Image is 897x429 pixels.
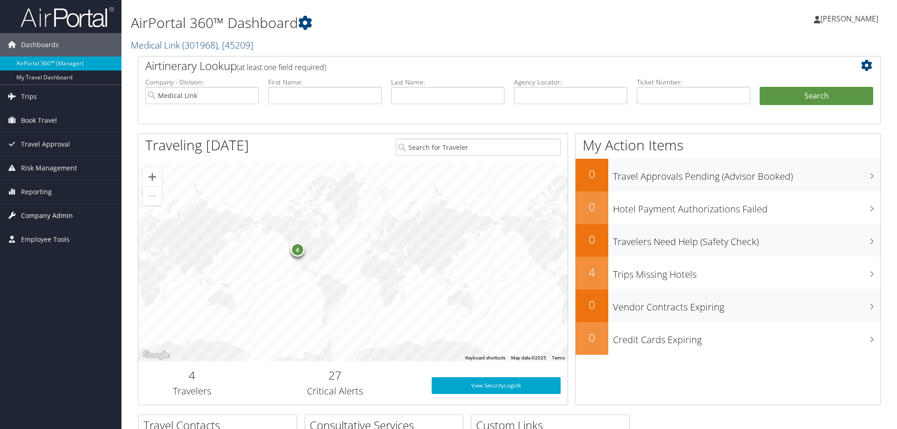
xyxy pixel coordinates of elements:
[131,39,253,51] a: Medical Link
[552,355,565,360] a: Terms (opens in new tab)
[182,39,218,51] span: ( 301968 )
[21,204,73,227] span: Company Admin
[613,296,880,314] h3: Vendor Contracts Expiring
[21,156,77,180] span: Risk Management
[145,77,259,87] label: Company - Division:
[576,166,608,182] h2: 0
[576,257,880,289] a: 4Trips Missing Hotels
[143,168,162,186] button: Zoom in
[465,355,505,361] button: Keyboard shortcuts
[253,385,418,398] h3: Critical Alerts
[237,62,326,72] span: (at least one field required)
[141,349,171,361] a: Open this area in Google Maps (opens a new window)
[432,377,561,394] a: View SecurityLogic®
[760,87,873,105] button: Search
[576,191,880,224] a: 0Hotel Payment Authorizations Failed
[145,385,239,398] h3: Travelers
[253,367,418,383] h2: 27
[511,355,546,360] span: Map data ©2025
[576,159,880,191] a: 0Travel Approvals Pending (Advisor Booked)
[576,330,608,345] h2: 0
[613,263,880,281] h3: Trips Missing Hotels
[613,231,880,248] h3: Travelers Need Help (Safety Check)
[637,77,750,87] label: Ticket Number:
[21,33,59,56] span: Dashboards
[576,224,880,257] a: 0Travelers Need Help (Safety Check)
[21,180,52,204] span: Reporting
[613,198,880,216] h3: Hotel Payment Authorizations Failed
[576,297,608,313] h2: 0
[576,232,608,247] h2: 0
[514,77,627,87] label: Agency Locator:
[145,58,812,74] h2: Airtinerary Lookup
[576,264,608,280] h2: 4
[576,135,880,155] h1: My Action Items
[613,329,880,346] h3: Credit Cards Expiring
[576,199,608,215] h2: 0
[21,228,70,251] span: Employee Tools
[21,85,37,108] span: Trips
[21,133,70,156] span: Travel Approval
[131,13,635,33] h1: AirPortal 360™ Dashboard
[396,139,561,156] input: Search for Traveler
[814,5,888,33] a: [PERSON_NAME]
[290,243,304,257] div: 4
[218,39,253,51] span: , [ 45209 ]
[145,135,249,155] h1: Traveling [DATE]
[576,289,880,322] a: 0Vendor Contracts Expiring
[21,6,114,28] img: airportal-logo.png
[613,165,880,183] h3: Travel Approvals Pending (Advisor Booked)
[141,349,171,361] img: Google
[268,77,382,87] label: First Name:
[576,322,880,355] a: 0Credit Cards Expiring
[820,14,878,24] span: [PERSON_NAME]
[143,187,162,205] button: Zoom out
[145,367,239,383] h2: 4
[391,77,505,87] label: Last Name:
[21,109,57,132] span: Book Travel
